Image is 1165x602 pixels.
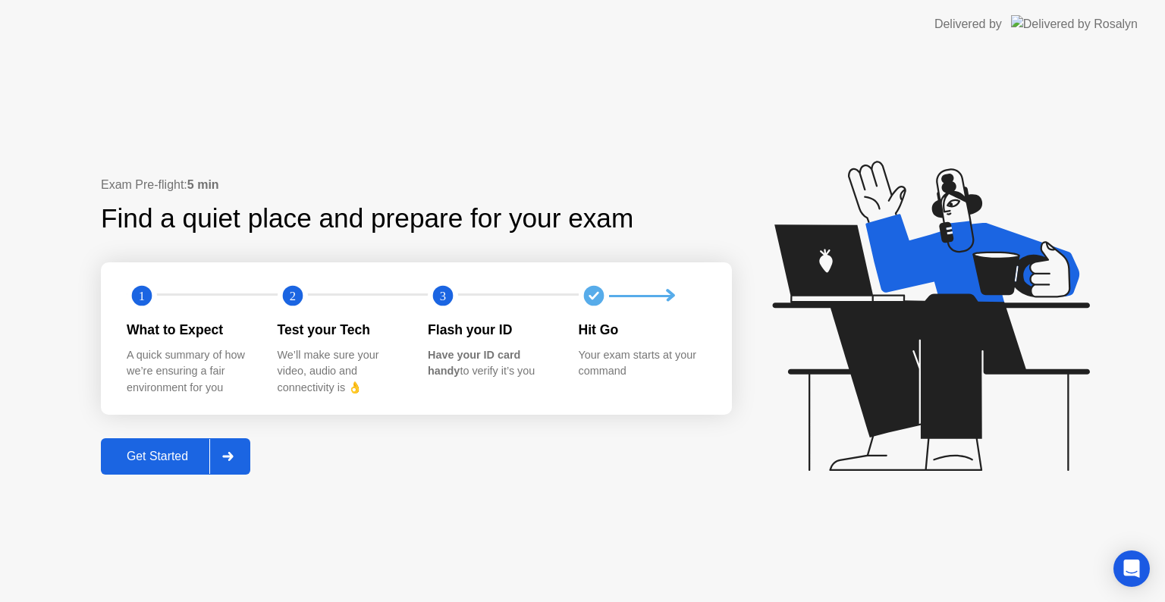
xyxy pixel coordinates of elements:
b: 5 min [187,178,219,191]
div: Exam Pre-flight: [101,176,732,194]
div: Delivered by [934,15,1002,33]
text: 2 [289,289,295,303]
div: Your exam starts at your command [579,347,705,380]
text: 1 [139,289,145,303]
button: Get Started [101,438,250,475]
div: Test your Tech [278,320,404,340]
text: 3 [440,289,446,303]
div: Get Started [105,450,209,463]
div: Open Intercom Messenger [1113,550,1150,587]
div: to verify it’s you [428,347,554,380]
div: Flash your ID [428,320,554,340]
img: Delivered by Rosalyn [1011,15,1138,33]
div: We’ll make sure your video, audio and connectivity is 👌 [278,347,404,397]
div: Hit Go [579,320,705,340]
div: A quick summary of how we’re ensuring a fair environment for you [127,347,253,397]
b: Have your ID card handy [428,349,520,378]
div: What to Expect [127,320,253,340]
div: Find a quiet place and prepare for your exam [101,199,636,239]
